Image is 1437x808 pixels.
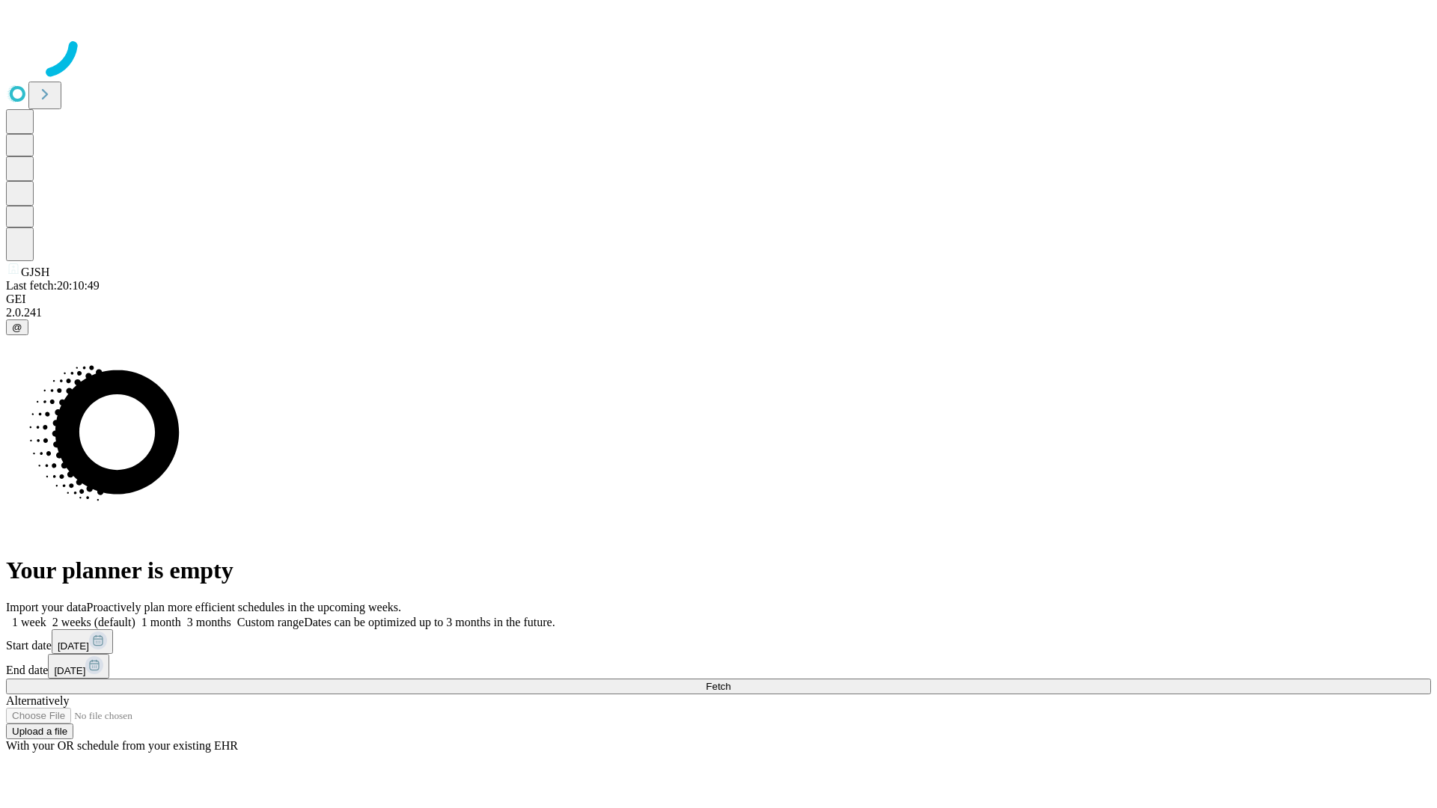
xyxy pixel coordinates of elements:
[6,293,1431,306] div: GEI
[6,629,1431,654] div: Start date
[187,616,231,628] span: 3 months
[706,681,730,692] span: Fetch
[6,739,238,752] span: With your OR schedule from your existing EHR
[6,306,1431,319] div: 2.0.241
[52,629,113,654] button: [DATE]
[304,616,555,628] span: Dates can be optimized up to 3 months in the future.
[21,266,49,278] span: GJSH
[52,616,135,628] span: 2 weeks (default)
[6,279,100,292] span: Last fetch: 20:10:49
[237,616,304,628] span: Custom range
[12,322,22,333] span: @
[6,601,87,613] span: Import your data
[12,616,46,628] span: 1 week
[54,665,85,676] span: [DATE]
[87,601,401,613] span: Proactively plan more efficient schedules in the upcoming weeks.
[48,654,109,679] button: [DATE]
[58,640,89,652] span: [DATE]
[6,694,69,707] span: Alternatively
[6,654,1431,679] div: End date
[141,616,181,628] span: 1 month
[6,679,1431,694] button: Fetch
[6,557,1431,584] h1: Your planner is empty
[6,319,28,335] button: @
[6,723,73,739] button: Upload a file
